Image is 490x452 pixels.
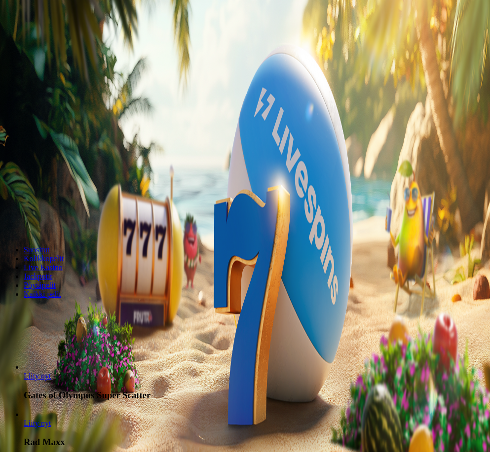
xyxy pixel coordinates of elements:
[24,437,486,448] h3: Rad Maxx
[24,372,51,380] a: Gates of Olympus Super Scatter
[24,419,51,427] a: Rad Maxx
[24,281,56,289] a: Pöytäpelit
[24,363,486,401] article: Gates of Olympus Super Scatter
[4,245,486,317] header: Lobby
[24,390,486,401] h3: Gates of Olympus Super Scatter
[24,419,51,427] span: Liity nyt
[24,372,51,380] span: Liity nyt
[24,410,486,448] article: Rad Maxx
[24,245,49,254] a: Suositut
[24,254,64,263] a: Kolikkopelit
[24,263,63,272] a: Live Kasino
[24,272,52,280] a: Jackpotit
[4,245,486,299] nav: Lobby
[24,290,61,298] a: Kaikki pelit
